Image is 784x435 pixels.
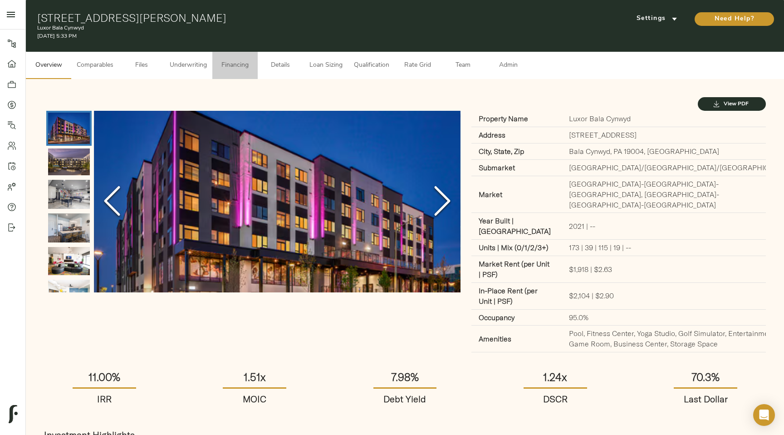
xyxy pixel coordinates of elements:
[632,13,682,25] span: Settings
[471,326,562,352] th: Amenities
[471,111,562,127] th: Property Name
[37,11,528,24] h1: [STREET_ADDRESS][PERSON_NAME]
[471,240,562,256] th: Units | Mix (0/1/2/3+)
[48,180,90,208] img: Screenshot%202025-08-25%20140504.png
[543,393,568,405] strong: DSCR
[309,60,343,71] span: Loan Sizing
[704,14,765,25] span: Need Help?
[400,60,435,71] span: Rate Grid
[263,60,298,71] span: Details
[695,12,774,26] button: Need Help?
[77,60,113,71] span: Comparables
[424,151,461,252] button: Next Slide
[684,393,728,405] strong: Last Dollar
[9,405,18,423] img: logo
[94,111,461,292] div: Go to Slide 1
[37,24,528,32] p: Luxor Bala Cynwyd
[31,60,66,71] span: Overview
[623,12,691,26] button: Settings
[97,393,112,405] strong: IRR
[48,247,90,275] img: Screenshot%202025-08-25%20140248.png
[471,282,562,309] th: In-Place Rent (per Unit | PSF)
[46,278,92,311] button: Go to Slide 6
[170,60,207,71] span: Underwriting
[491,60,525,71] span: Admin
[218,60,252,71] span: Financing
[543,370,567,384] strong: 1.24x
[471,309,562,326] th: Occupancy
[471,213,562,240] th: Year Built | [GEOGRAPHIC_DATA]
[243,393,266,405] strong: MOIC
[48,213,90,243] img: Screenshot%202025-08-25%20140239.png
[48,148,90,176] img: Screenshot%202025-08-25%20140857.png
[46,178,92,210] button: Go to Slide 3
[446,60,480,71] span: Team
[46,147,92,178] button: Go to Slide 2
[698,97,766,111] button: View PDF
[471,176,562,213] th: Market
[471,143,562,160] th: City, State, Zip
[37,32,528,40] p: [DATE] 5:33 PM
[471,256,562,283] th: Market Rent (per Unit | PSF)
[48,113,90,143] img: Screenshot%202025-08-25%20110820.png
[46,245,92,277] button: Go to Slide 5
[471,159,562,176] th: Submarket
[753,404,775,426] div: Open Intercom Messenger
[88,370,120,384] strong: 11.00%
[46,212,92,245] button: Go to Slide 4
[707,99,757,109] span: View PDF
[94,111,461,292] img: Screenshot%202025-08-25%20110820.png
[383,393,426,405] strong: Debt Yield
[391,370,419,384] strong: 7.98%
[354,60,389,71] span: Qualification
[471,127,562,143] th: Address
[48,280,90,309] img: Screenshot%202025-08-25%20140440.png
[46,111,92,145] button: Go to Slide 1
[691,370,720,384] strong: 70.3%
[244,370,266,384] strong: 1.51x
[94,151,130,252] button: Previous Slide
[124,60,159,71] span: Files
